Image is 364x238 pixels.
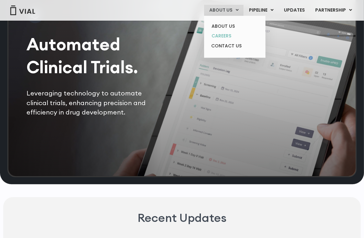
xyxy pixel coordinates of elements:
[204,5,244,16] a: ABOUT USMenu Toggle
[279,5,310,16] a: UPDATES
[10,5,36,15] img: Vial Logo
[206,31,263,41] a: CAREERS
[206,41,263,51] a: CONTACT US
[26,88,161,117] p: Leveraging technology to automate clinical trials, enhancing precision and efficiency in drug dev...
[244,5,278,16] a: PIPELINEMenu Toggle
[138,210,226,226] h2: Recent Updates
[310,5,357,16] a: PARTNERSHIPMenu Toggle
[26,33,161,79] h2: Automated Clinical Trials.
[206,21,263,31] a: ABOUT US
